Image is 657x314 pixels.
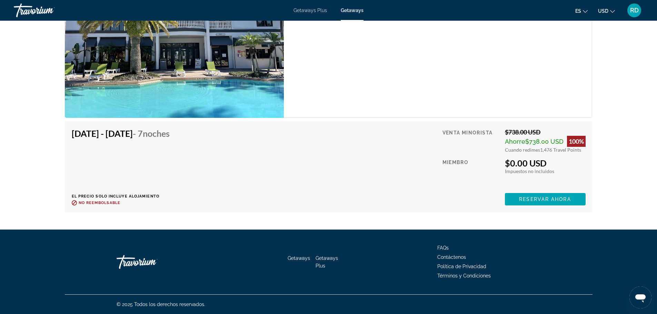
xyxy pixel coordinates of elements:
span: - 7 [133,128,170,139]
h4: [DATE] - [DATE] [72,128,170,139]
button: Change currency [598,6,615,16]
a: FAQs [437,245,449,251]
div: $738.00 USD [505,128,586,136]
span: Reservar ahora [519,196,571,202]
button: Reservar ahora [505,193,586,205]
span: 1,476 Travel Points [540,147,581,153]
div: 100% [567,136,586,147]
span: $738.00 USD [525,138,564,145]
span: es [575,8,581,14]
span: No reembolsable [79,201,121,205]
div: Miembro [442,158,500,188]
button: Change language [575,6,588,16]
button: User Menu [625,3,643,18]
a: Política de Privacidad [437,264,486,269]
span: USD [598,8,608,14]
a: Contáctenos [437,254,466,260]
a: Getaways Plus [293,8,327,13]
span: noches [143,128,170,139]
div: Venta minorista [442,128,500,153]
iframe: Button to launch messaging window [629,286,651,308]
a: Términos y Condiciones [437,273,491,278]
span: Impuestos no incluidos [505,168,554,174]
p: El precio solo incluye alojamiento [72,194,175,199]
a: Getaways [288,255,310,261]
a: Go Home [117,252,186,272]
span: Cuando redimes [505,147,540,153]
a: Getaways [341,8,364,13]
span: RD [630,7,639,14]
a: Getaways Plus [316,255,338,269]
div: $0.00 USD [505,158,586,168]
span: Ahorre [505,138,525,145]
a: Travorium [14,1,83,19]
span: © 2025 Todos los derechos reservados. [117,302,205,307]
